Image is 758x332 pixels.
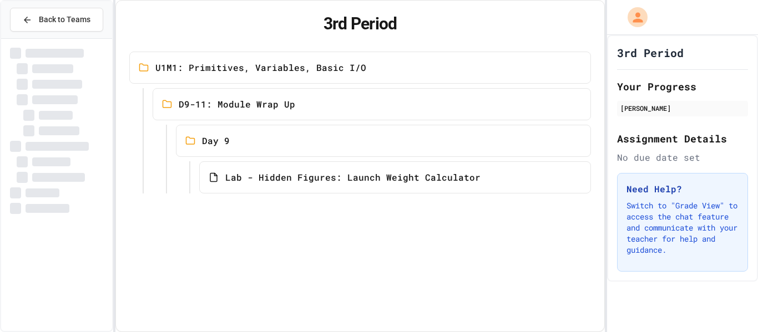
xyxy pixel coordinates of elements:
p: Switch to "Grade View" to access the chat feature and communicate with your teacher for help and ... [626,200,739,256]
h3: Need Help? [626,182,739,196]
span: Back to Teams [39,14,90,25]
span: D9-11: Module Wrap Up [179,98,295,111]
div: [PERSON_NAME] [620,103,745,113]
span: Lab - Hidden Figures: Launch Weight Calculator [225,171,481,184]
a: Lab - Hidden Figures: Launch Weight Calculator [199,161,592,193]
span: U1M1: Primitives, Variables, Basic I/O [155,61,366,74]
div: No due date set [617,151,748,164]
span: Day 9 [202,134,230,147]
h2: Your Progress [617,79,748,94]
h1: 3rd Period [617,45,684,60]
div: My Account [616,4,650,30]
h1: 3rd Period [129,14,592,34]
button: Back to Teams [10,8,103,32]
h2: Assignment Details [617,131,748,146]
